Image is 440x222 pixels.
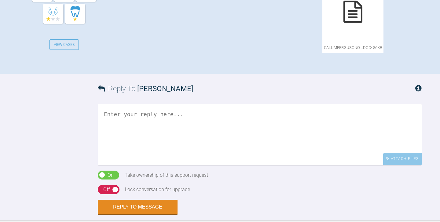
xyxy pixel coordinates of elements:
[98,200,178,214] button: Reply to Message
[125,186,190,194] div: Lock conversation for upgrade
[322,42,383,53] span: CalumFergusonO….doc - 86KB
[50,39,79,50] a: View Cases
[103,186,110,194] div: Off
[383,153,422,165] div: Attach Files
[137,84,193,93] span: [PERSON_NAME]
[108,171,114,179] div: On
[98,83,193,94] h3: Reply To
[125,171,208,179] div: Take ownership of this support request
